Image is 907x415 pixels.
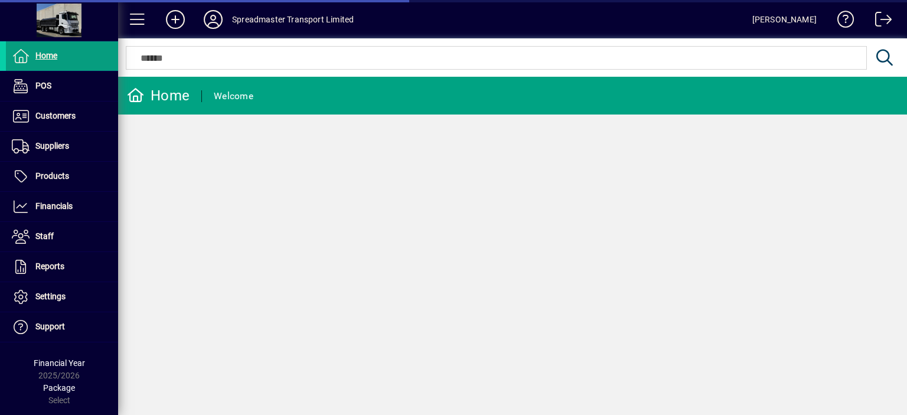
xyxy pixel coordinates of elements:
a: Logout [866,2,892,41]
a: POS [6,71,118,101]
div: [PERSON_NAME] [752,10,817,29]
span: Support [35,322,65,331]
span: Package [43,383,75,393]
span: Financials [35,201,73,211]
span: Reports [35,262,64,271]
a: Financials [6,192,118,221]
a: Settings [6,282,118,312]
a: Customers [6,102,118,131]
button: Profile [194,9,232,30]
div: Home [127,86,190,105]
a: Knowledge Base [828,2,854,41]
span: Financial Year [34,358,85,368]
span: Suppliers [35,141,69,151]
span: Staff [35,231,54,241]
span: POS [35,81,51,90]
span: Products [35,171,69,181]
div: Spreadmaster Transport Limited [232,10,354,29]
span: Settings [35,292,66,301]
button: Add [156,9,194,30]
a: Reports [6,252,118,282]
a: Products [6,162,118,191]
a: Support [6,312,118,342]
div: Welcome [214,87,253,106]
span: Home [35,51,57,60]
a: Staff [6,222,118,251]
span: Customers [35,111,76,120]
a: Suppliers [6,132,118,161]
